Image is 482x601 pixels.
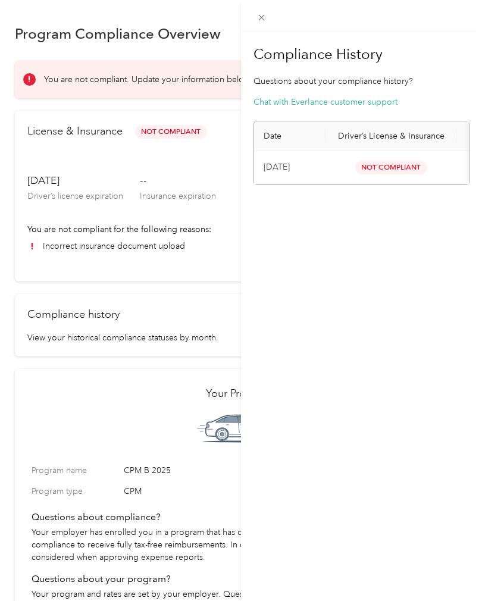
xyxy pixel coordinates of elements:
[253,96,398,108] button: Chat with Everlance customer support
[254,121,325,151] th: Date
[253,75,470,87] p: Questions about your compliance history?
[415,534,482,601] iframe: Everlance-gr Chat Button Frame
[355,161,427,174] span: Not Compliant
[325,121,456,151] th: Driver’s License & Insurance
[253,40,470,68] h1: Compliance History
[254,151,325,184] td: Aug 2025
